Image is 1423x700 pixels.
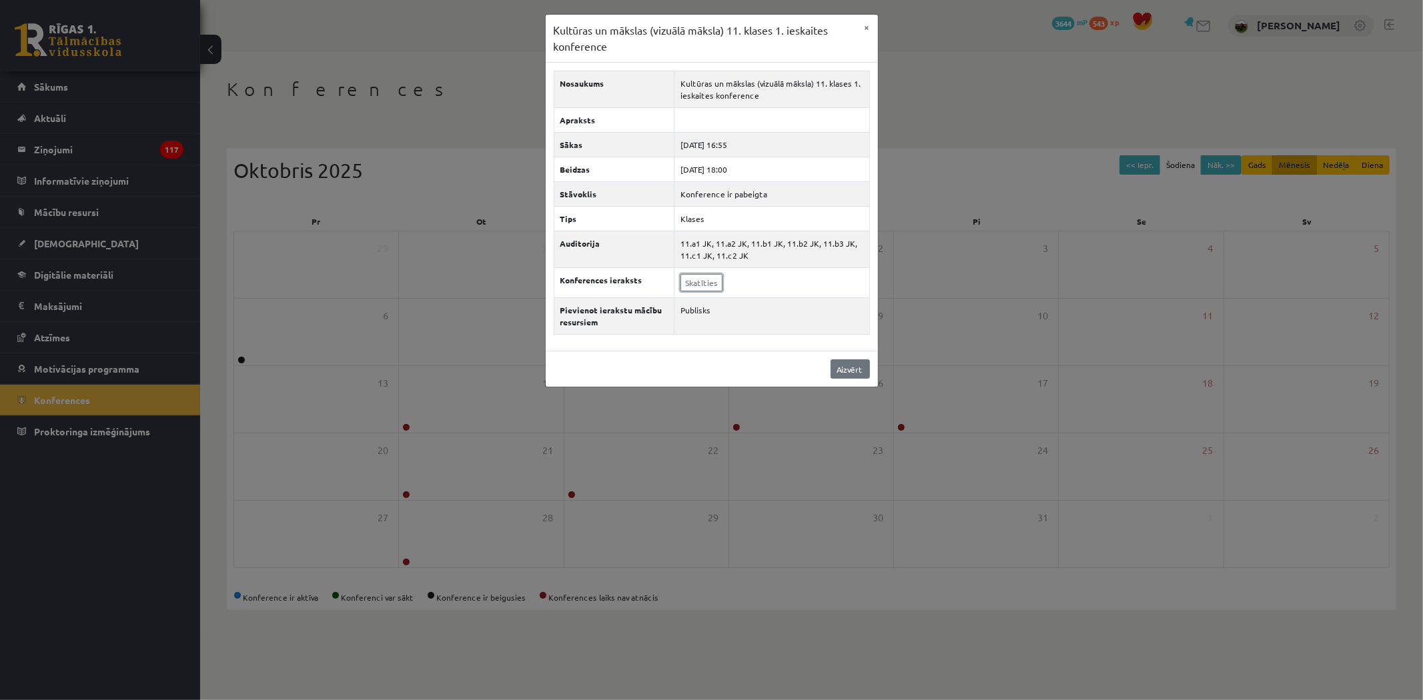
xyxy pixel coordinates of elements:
td: 11.a1 JK, 11.a2 JK, 11.b1 JK, 11.b2 JK, 11.b3 JK, 11.c1 JK, 11.c2 JK [674,231,869,268]
th: Konferences ieraksts [554,268,674,298]
button: × [857,15,878,40]
th: Stāvoklis [554,182,674,207]
td: Publisks [674,298,869,335]
th: Pievienot ierakstu mācību resursiem [554,298,674,335]
td: Klases [674,207,869,231]
td: [DATE] 16:55 [674,133,869,157]
td: Kultūras un mākslas (vizuālā māksla) 11. klases 1. ieskaites konference [674,71,869,108]
th: Nosaukums [554,71,674,108]
td: Konference ir pabeigta [674,182,869,207]
th: Auditorija [554,231,674,268]
h3: Kultūras un mākslas (vizuālā māksla) 11. klases 1. ieskaites konference [554,23,857,54]
a: Aizvērt [831,359,870,379]
a: Skatīties [680,274,723,291]
th: Sākas [554,133,674,157]
th: Beidzas [554,157,674,182]
th: Tips [554,207,674,231]
td: [DATE] 18:00 [674,157,869,182]
th: Apraksts [554,108,674,133]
